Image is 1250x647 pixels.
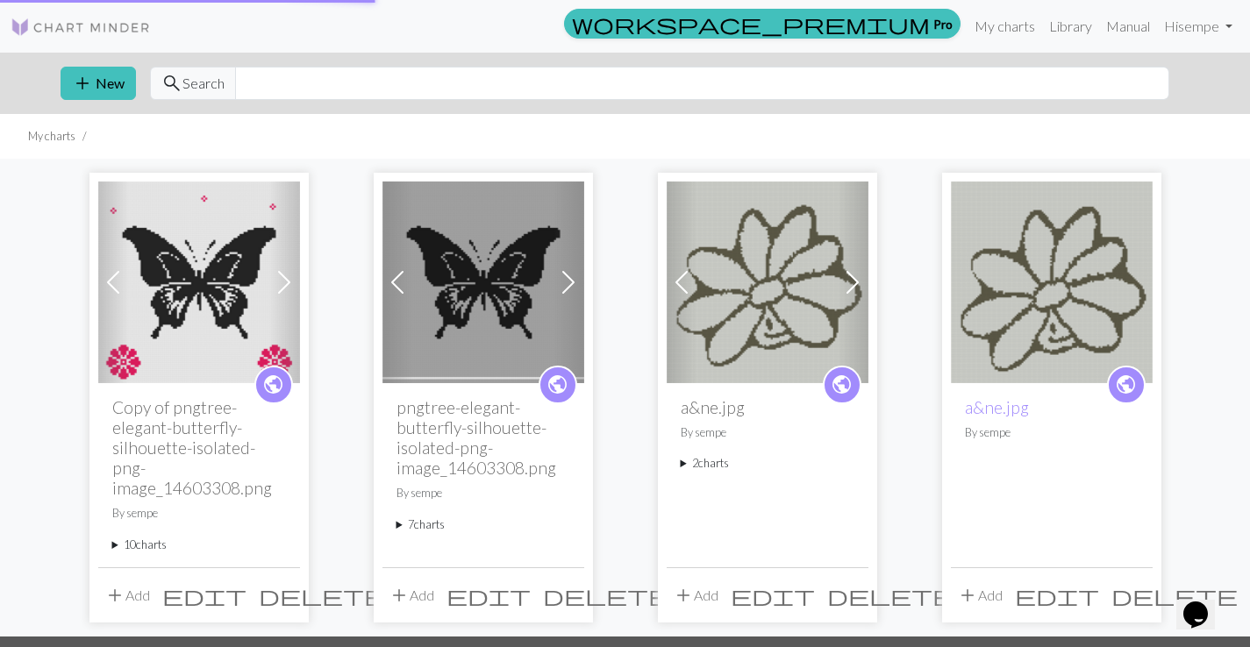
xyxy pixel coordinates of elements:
[1105,579,1244,612] button: Delete
[253,579,391,612] button: Delete
[1009,579,1105,612] button: Edit
[262,367,284,402] i: public
[112,537,286,553] summary: 10charts
[182,73,225,94] span: Search
[667,181,868,383] img: a&ne.jpg
[951,272,1153,288] a: a&ne.jpg
[965,397,1029,417] a: a&ne.jpg
[98,272,300,288] a: Copy of Copy of pngtree-elegant-butterfly-silhouette-isolated-png-image_14603308.png
[731,585,815,606] i: Edit
[1099,9,1157,44] a: Manual
[104,583,125,608] span: add
[156,579,253,612] button: Edit
[382,272,584,288] a: pngtree-elegant-butterfly-silhouette-isolated-png-image_14603308.png
[1042,9,1099,44] a: Library
[667,579,725,612] button: Add
[112,397,286,498] h2: Copy of pngtree-elegant-butterfly-silhouette-isolated-png-image_14603308.png
[1015,585,1099,606] i: Edit
[968,9,1042,44] a: My charts
[61,67,136,100] button: New
[951,181,1153,383] img: a&ne.jpg
[440,579,537,612] button: Edit
[831,367,853,402] i: public
[951,579,1009,612] button: Add
[382,579,440,612] button: Add
[564,9,961,39] a: Pro
[965,424,1139,441] p: By sempe
[112,505,286,522] p: By sempe
[673,583,694,608] span: add
[254,366,293,404] a: public
[831,371,853,398] span: public
[396,397,570,478] h2: pngtree-elegant-butterfly-silhouette-isolated-png-image_14603308.png
[1157,9,1239,44] a: Hisempe
[162,583,246,608] span: edit
[98,181,300,383] img: Copy of Copy of pngtree-elegant-butterfly-silhouette-isolated-png-image_14603308.png
[98,579,156,612] button: Add
[731,583,815,608] span: edit
[1115,367,1137,402] i: public
[957,583,978,608] span: add
[11,17,151,38] img: Logo
[28,128,75,145] li: My charts
[681,397,854,417] h2: a&ne.jpg
[546,371,568,398] span: public
[382,181,584,383] img: pngtree-elegant-butterfly-silhouette-isolated-png-image_14603308.png
[572,11,930,36] span: workspace_premium
[725,579,821,612] button: Edit
[262,371,284,398] span: public
[827,583,954,608] span: delete
[1111,583,1238,608] span: delete
[72,71,93,96] span: add
[161,71,182,96] span: search
[1107,366,1146,404] a: public
[396,485,570,501] p: By sempe
[162,585,246,606] i: Edit
[389,583,410,608] span: add
[546,367,568,402] i: public
[1176,577,1232,629] iframe: chat widget
[446,583,531,608] span: edit
[681,424,854,441] p: By sempe
[539,366,577,404] a: public
[1115,371,1137,398] span: public
[823,366,861,404] a: public
[543,583,669,608] span: delete
[396,516,570,533] summary: 7charts
[537,579,675,612] button: Delete
[821,579,960,612] button: Delete
[681,455,854,472] summary: 2charts
[1015,583,1099,608] span: edit
[667,272,868,288] a: a&ne.jpg
[446,585,531,606] i: Edit
[259,583,385,608] span: delete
